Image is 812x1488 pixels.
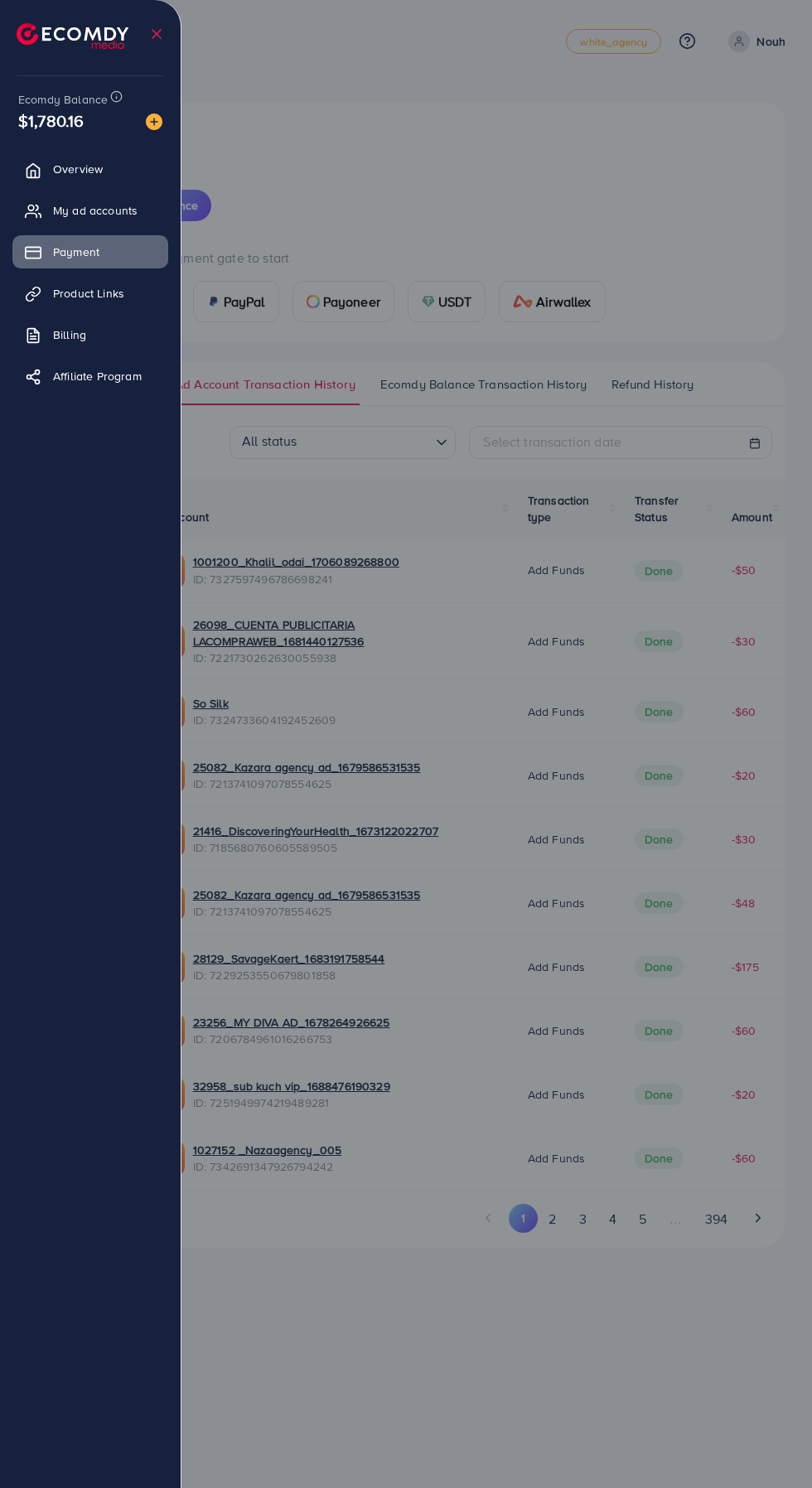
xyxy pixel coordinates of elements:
[17,23,128,49] img: logo
[12,277,168,310] a: Product Links
[12,360,168,393] a: Affiliate Program
[53,244,99,260] span: Payment
[53,202,138,219] span: My ad accounts
[18,109,84,133] span: $1,780.16
[12,152,168,186] a: Overview
[53,161,103,177] span: Overview
[18,91,108,108] span: Ecomdy Balance
[146,114,162,130] img: image
[12,318,168,351] a: Billing
[53,326,86,343] span: Billing
[53,285,124,302] span: Product Links
[742,1413,800,1476] iframe: Chat
[12,235,168,268] a: Payment
[53,368,142,384] span: Affiliate Program
[12,194,168,227] a: My ad accounts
